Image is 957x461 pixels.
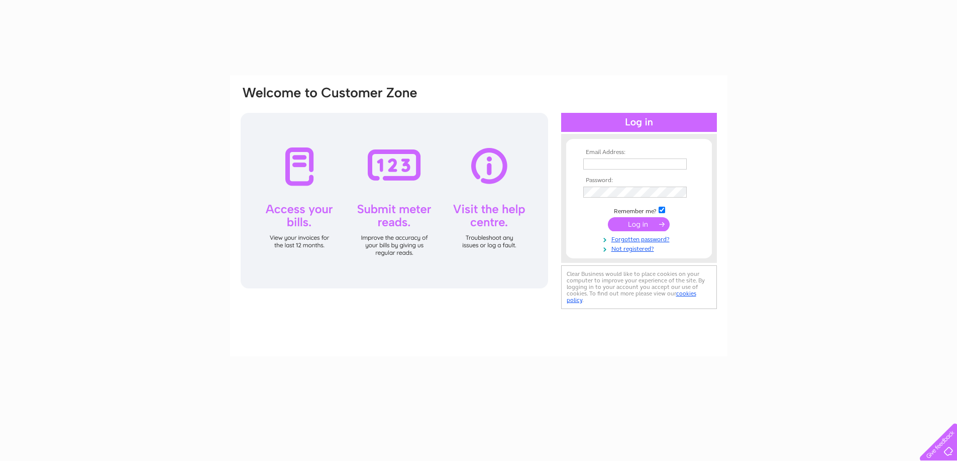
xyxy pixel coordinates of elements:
[583,243,697,253] a: Not registered?
[581,177,697,184] th: Password:
[583,234,697,243] a: Forgotten password?
[567,290,696,303] a: cookies policy
[561,265,717,309] div: Clear Business would like to place cookies on your computer to improve your experience of the sit...
[581,205,697,215] td: Remember me?
[608,217,670,231] input: Submit
[581,149,697,156] th: Email Address:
